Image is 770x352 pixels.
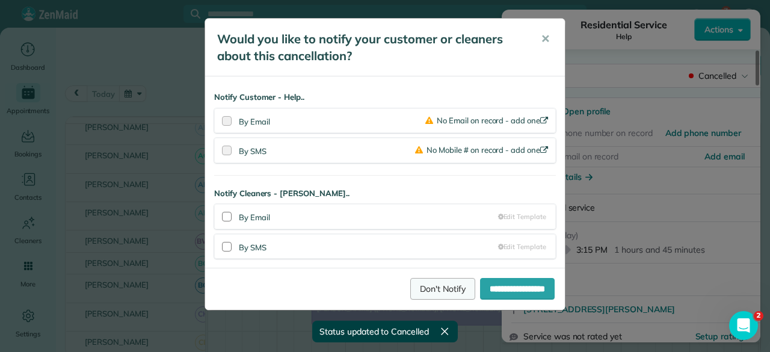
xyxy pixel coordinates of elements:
[410,278,475,300] a: Don't Notify
[239,143,415,158] div: By SMS
[541,32,550,46] span: ✕
[425,116,550,125] a: No Email on record - add one
[415,145,550,155] a: No Mobile # on record - add one
[239,239,498,254] div: By SMS
[239,116,425,128] div: By Email
[214,188,556,200] strong: Notify Cleaners - [PERSON_NAME]..
[729,311,758,340] iframe: Intercom live chat
[239,209,498,224] div: By Email
[754,311,763,321] span: 2
[319,326,429,338] span: Status updated to Cancelled
[217,31,524,64] h5: Would you like to notify your customer or cleaners about this cancellation?
[498,242,546,252] a: Edit Template
[214,91,556,103] strong: Notify Customer - Help..
[498,212,546,222] a: Edit Template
